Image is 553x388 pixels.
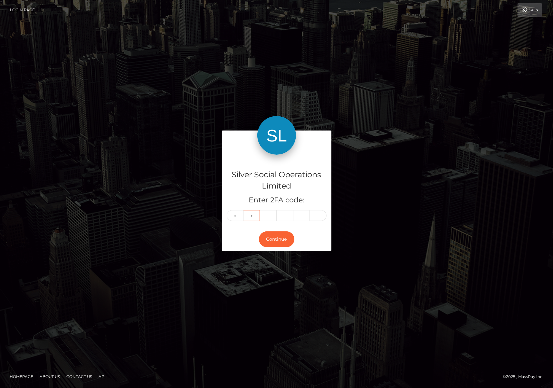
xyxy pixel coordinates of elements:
h5: Enter 2FA code: [227,195,327,205]
a: Login [518,3,542,17]
a: API [96,372,108,382]
h4: Silver Social Operations Limited [227,169,327,192]
img: Silver Social Operations Limited [257,116,296,155]
a: Contact Us [64,372,95,382]
a: About Us [37,372,62,382]
button: Continue [259,231,294,247]
a: Login Page [10,3,35,17]
a: Homepage [7,372,36,382]
div: © 2025 , MassPay Inc. [503,373,548,380]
